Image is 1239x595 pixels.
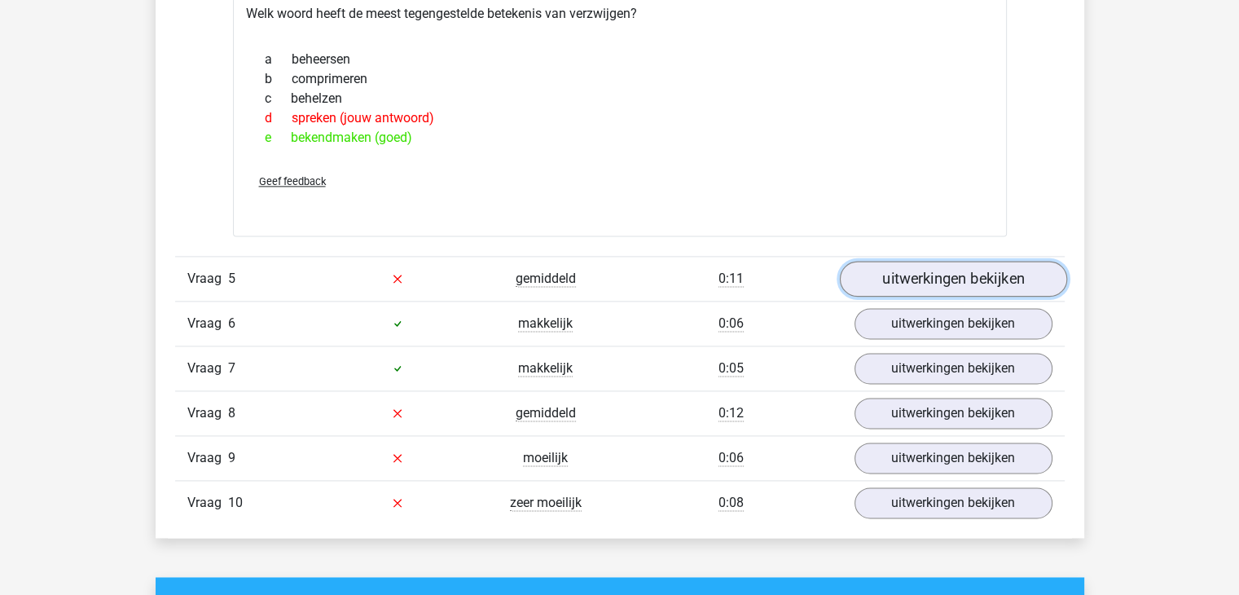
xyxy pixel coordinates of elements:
span: gemiddeld [516,271,576,287]
span: 0:06 [718,450,744,466]
span: 0:08 [718,495,744,511]
span: 10 [228,495,243,510]
span: Geef feedback [259,175,326,187]
span: c [265,89,291,108]
span: 6 [228,315,235,331]
div: comprimeren [253,69,987,89]
div: spreken (jouw antwoord) [253,108,987,128]
span: b [265,69,292,89]
a: uitwerkingen bekijken [855,487,1052,518]
a: uitwerkingen bekijken [855,443,1052,474]
span: gemiddeld [516,405,576,421]
span: makkelijk [518,315,573,332]
a: uitwerkingen bekijken [855,398,1052,429]
a: uitwerkingen bekijken [855,308,1052,339]
span: Vraag [187,359,228,378]
div: bekendmaken (goed) [253,128,987,148]
span: 0:12 [718,405,744,421]
span: zeer moeilijk [510,495,582,511]
span: 0:06 [718,315,744,332]
span: makkelijk [518,360,573,377]
span: e [265,128,291,148]
span: Vraag [187,448,228,468]
span: moeilijk [523,450,568,466]
span: 8 [228,405,235,421]
span: 7 [228,360,235,376]
span: Vraag [187,269,228,289]
span: a [265,50,292,69]
div: beheersen [253,50,987,69]
div: behelzen [253,89,987,108]
a: uitwerkingen bekijken [855,353,1052,384]
a: uitwerkingen bekijken [839,261,1066,297]
span: Vraag [187,493,228,513]
span: 5 [228,271,235,286]
span: Vraag [187,314,228,333]
span: Vraag [187,403,228,423]
span: 0:11 [718,271,744,287]
span: 0:05 [718,360,744,377]
span: d [265,108,292,128]
span: 9 [228,450,235,465]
